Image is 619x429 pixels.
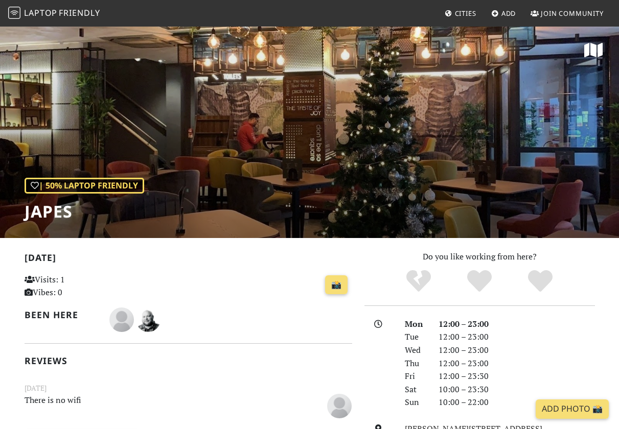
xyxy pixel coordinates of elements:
[510,269,570,294] div: Definitely!
[432,344,601,357] div: 12:00 – 23:00
[24,7,57,18] span: Laptop
[399,318,432,331] div: Mon
[18,383,358,394] small: [DATE]
[18,394,302,417] p: There is no wifi
[536,399,609,419] a: Add Photo 📸
[109,313,136,324] span: Amy H
[8,7,20,19] img: LaptopFriendly
[455,9,476,18] span: Cities
[109,307,134,332] img: blank-535327c66bd565773addf3077783bbfce4b00ec00e9fd257753287c682c7fa38.png
[441,4,480,22] a: Cities
[399,383,432,396] div: Sat
[541,9,604,18] span: Join Community
[432,330,601,344] div: 12:00 – 23:00
[25,273,126,299] p: Visits: 1 Vibes: 0
[364,250,595,264] p: Do you like working from here?
[432,396,601,409] div: 10:00 – 22:00
[432,357,601,370] div: 12:00 – 23:00
[399,357,432,370] div: Thu
[388,269,449,294] div: No
[399,396,432,409] div: Sun
[501,9,516,18] span: Add
[8,5,100,22] a: LaptopFriendly LaptopFriendly
[526,4,608,22] a: Join Community
[136,313,161,324] span: Ivan Minic
[399,330,432,344] div: Tue
[136,307,161,332] img: 1088-ivan.jpg
[432,318,601,331] div: 12:00 – 23:00
[327,394,352,418] img: blank-535327c66bd565773addf3077783bbfce4b00ec00e9fd257753287c682c7fa38.png
[399,344,432,357] div: Wed
[432,370,601,383] div: 12:00 – 23:30
[59,7,100,18] span: Friendly
[399,370,432,383] div: Fri
[432,383,601,396] div: 10:00 – 23:30
[25,202,144,221] h1: Japes
[327,399,352,411] span: Amy H
[25,355,352,366] h2: Reviews
[25,252,352,267] h2: [DATE]
[449,269,510,294] div: Yes
[487,4,520,22] a: Add
[25,309,97,320] h2: Been here
[25,178,144,194] div: | 50% Laptop Friendly
[325,275,348,295] a: 📸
